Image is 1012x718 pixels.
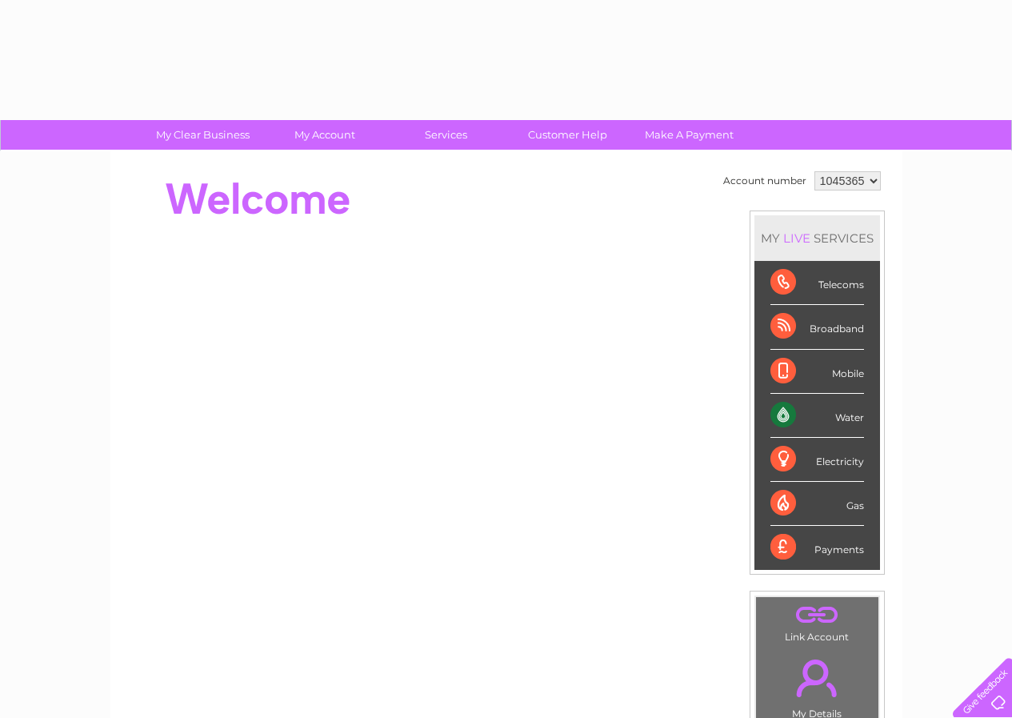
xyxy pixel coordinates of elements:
[502,120,634,150] a: Customer Help
[760,601,874,629] a: .
[770,438,864,482] div: Electricity
[719,167,810,195] td: Account number
[770,482,864,526] div: Gas
[623,120,755,150] a: Make A Payment
[137,120,269,150] a: My Clear Business
[770,394,864,438] div: Water
[780,231,814,246] div: LIVE
[258,120,390,150] a: My Account
[770,526,864,569] div: Payments
[755,596,879,647] td: Link Account
[770,261,864,305] div: Telecoms
[770,350,864,394] div: Mobile
[380,120,512,150] a: Services
[754,215,880,261] div: MY SERVICES
[770,305,864,349] div: Broadband
[760,650,874,706] a: .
